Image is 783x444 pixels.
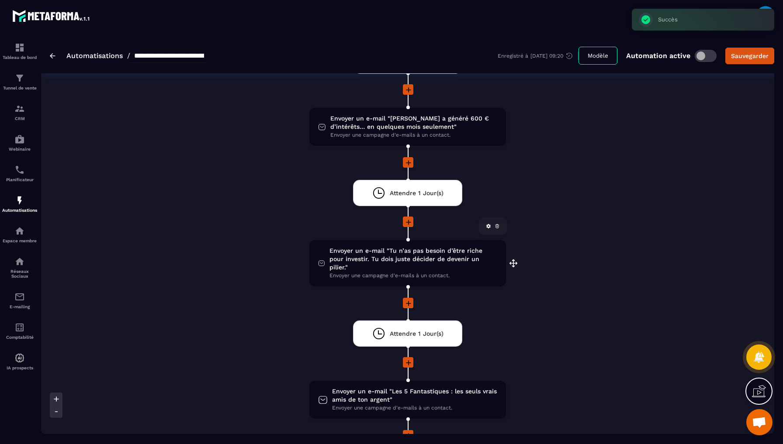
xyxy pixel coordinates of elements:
p: CRM [2,116,37,121]
span: Attendre 1 Jour(s) [390,330,443,338]
p: Réseaux Sociaux [2,269,37,279]
a: Automatisations [66,52,123,60]
span: Attendre 1 Jour(s) [390,189,443,197]
button: Sauvegarder [725,48,774,64]
img: automations [14,226,25,236]
p: Automatisations [2,208,37,213]
div: Enregistré à [498,52,579,60]
a: schedulerschedulerPlanificateur [2,158,37,189]
img: accountant [14,322,25,333]
a: automationsautomationsAutomatisations [2,189,37,219]
a: emailemailE-mailing [2,285,37,316]
img: formation [14,42,25,53]
p: Webinaire [2,147,37,151]
img: automations [14,134,25,145]
p: [DATE] 09:20 [530,53,563,59]
a: Ouvrir le chat [746,409,773,435]
img: automations [14,195,25,206]
span: Envoyer un e-mail "[PERSON_NAME] a généré 600 € d’intérêts… en quelques mois seulement" [330,114,497,131]
p: Tunnel de vente [2,86,37,90]
img: arrow [50,53,55,59]
p: Planificateur [2,177,37,182]
span: / [127,52,130,60]
p: Tableau de bord [2,55,37,60]
a: automationsautomationsWebinaire [2,127,37,158]
img: logo [12,8,91,24]
img: scheduler [14,165,25,175]
img: social-network [14,256,25,267]
span: Envoyer un e-mail "Tu n’as pas besoin d’être riche pour investir. Tu dois juste décider de deveni... [329,247,497,272]
span: Envoyer un e-mail "Les 5 Fantastiques : les seuls vrais amis de ton argent" [332,387,497,404]
p: E-mailing [2,304,37,309]
p: Comptabilité [2,335,37,340]
p: IA prospects [2,365,37,370]
a: accountantaccountantComptabilité [2,316,37,346]
img: formation [14,103,25,114]
button: Modèle [579,47,617,65]
img: email [14,292,25,302]
a: formationformationTableau de bord [2,36,37,66]
span: Envoyer une campagne d'e-mails à un contact. [329,272,497,280]
a: automationsautomationsEspace membre [2,219,37,250]
a: social-networksocial-networkRéseaux Sociaux [2,250,37,285]
img: formation [14,73,25,83]
a: formationformationTunnel de vente [2,66,37,97]
div: Sauvegarder [731,52,769,60]
span: Envoyer une campagne d'e-mails à un contact. [330,131,497,139]
p: Automation active [626,52,690,60]
span: Envoyer une campagne d'e-mails à un contact. [332,404,497,412]
a: formationformationCRM [2,97,37,127]
p: Espace membre [2,238,37,243]
img: automations [14,353,25,363]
